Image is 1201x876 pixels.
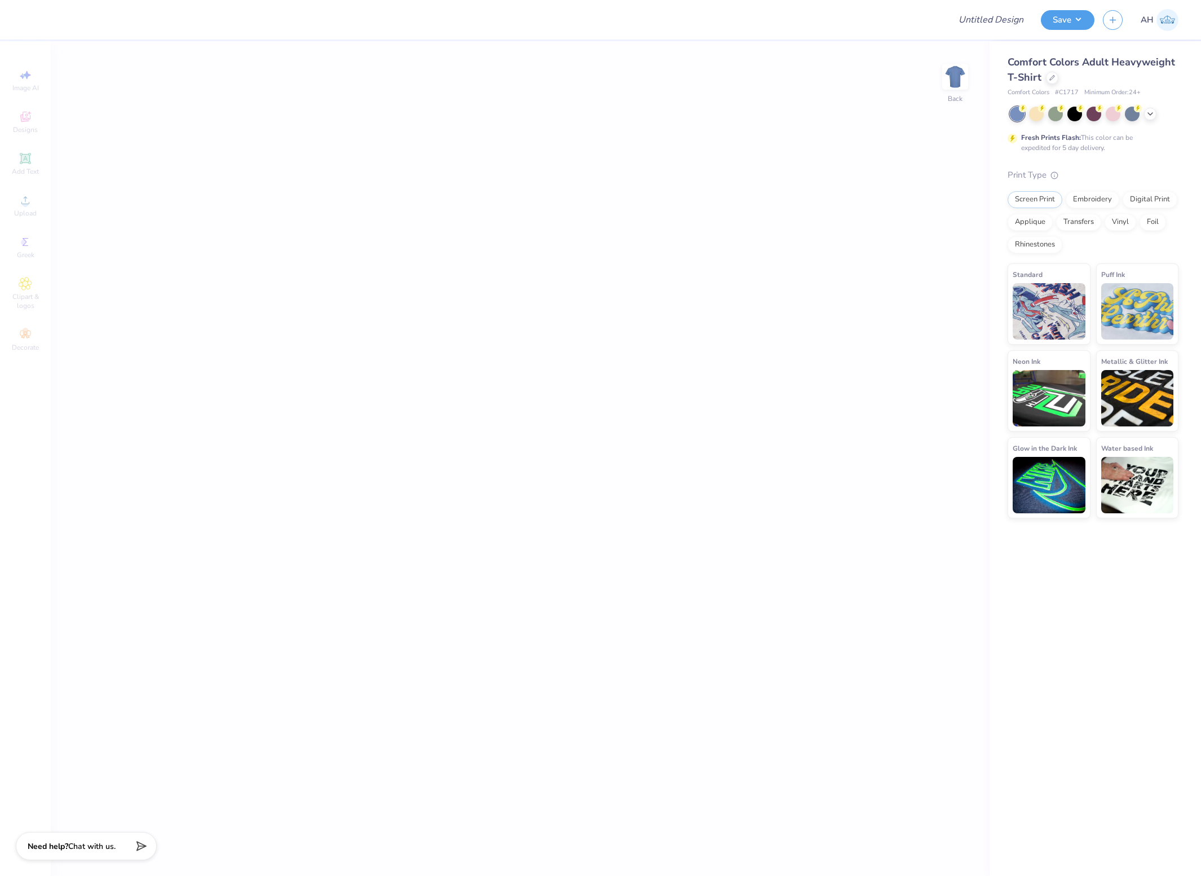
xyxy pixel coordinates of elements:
div: Applique [1008,214,1053,231]
a: AH [1141,9,1178,31]
div: Embroidery [1066,191,1119,208]
span: Neon Ink [1013,355,1040,367]
div: Digital Print [1123,191,1177,208]
img: Water based Ink [1101,457,1174,513]
span: Standard [1013,268,1043,280]
div: Transfers [1056,214,1101,231]
div: Print Type [1008,169,1178,182]
div: Foil [1140,214,1166,231]
div: Screen Print [1008,191,1062,208]
span: Chat with us. [68,841,116,852]
span: Glow in the Dark Ink [1013,442,1077,454]
span: Minimum Order: 24 + [1084,88,1141,98]
span: Metallic & Glitter Ink [1101,355,1168,367]
div: Rhinestones [1008,236,1062,253]
strong: Fresh Prints Flash: [1021,133,1081,142]
img: Puff Ink [1101,283,1174,340]
span: # C1717 [1055,88,1079,98]
div: This color can be expedited for 5 day delivery. [1021,133,1160,153]
input: Untitled Design [950,8,1032,31]
span: Comfort Colors [1008,88,1049,98]
strong: Need help? [28,841,68,852]
img: Standard [1013,283,1085,340]
div: Back [948,94,962,104]
img: Alana Horne [1156,9,1178,31]
span: Puff Ink [1101,268,1125,280]
span: AH [1141,14,1154,27]
span: Water based Ink [1101,442,1153,454]
button: Save [1041,10,1094,30]
img: Neon Ink [1013,370,1085,426]
div: Vinyl [1105,214,1136,231]
img: Back [944,65,966,88]
img: Glow in the Dark Ink [1013,457,1085,513]
span: Comfort Colors Adult Heavyweight T-Shirt [1008,55,1175,84]
img: Metallic & Glitter Ink [1101,370,1174,426]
